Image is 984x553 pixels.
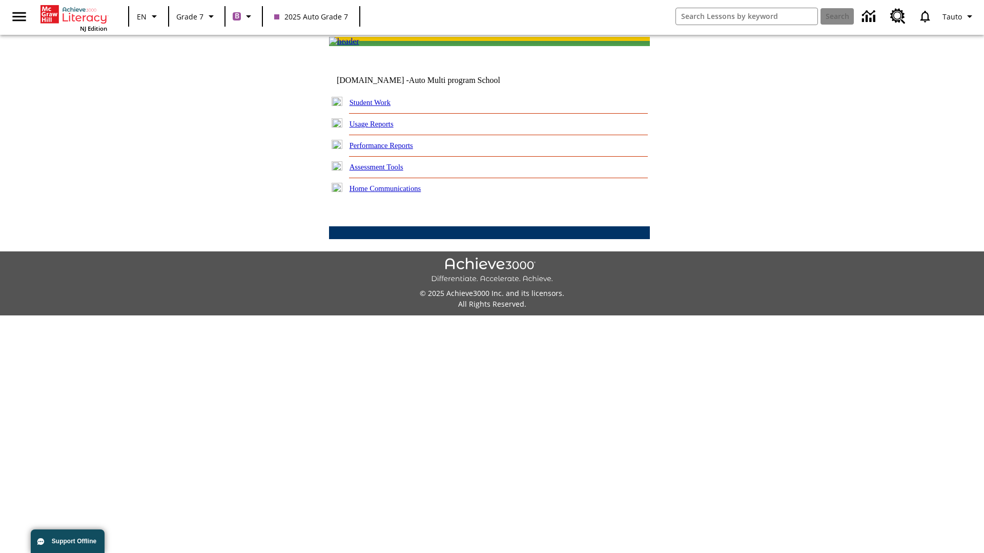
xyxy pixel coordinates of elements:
span: 2025 Auto Grade 7 [274,11,348,22]
a: Home Communications [350,184,421,193]
img: plus.gif [332,118,342,127]
span: EN [137,11,147,22]
button: Boost Class color is purple. Change class color [229,7,259,26]
a: Assessment Tools [350,163,403,171]
nobr: Auto Multi program School [409,76,500,84]
a: Data Center [856,3,884,31]
img: plus.gif [332,140,342,149]
img: plus.gif [332,97,342,106]
button: Grade: Grade 7, Select a grade [172,7,221,26]
button: Open side menu [4,2,34,32]
img: header [329,37,359,46]
td: [DOMAIN_NAME] - [337,76,525,85]
span: B [235,10,239,23]
span: Support Offline [52,538,96,545]
a: Usage Reports [350,120,394,128]
a: Resource Center, Will open in new tab [884,3,912,30]
a: Performance Reports [350,141,413,150]
button: Profile/Settings [938,7,980,26]
a: Notifications [912,3,938,30]
button: Support Offline [31,529,105,553]
img: plus.gif [332,183,342,192]
img: Achieve3000 Differentiate Accelerate Achieve [431,258,553,284]
span: Grade 7 [176,11,203,22]
input: search field [676,8,817,25]
div: Home [40,3,107,32]
button: Language: EN, Select a language [132,7,165,26]
span: Tauto [942,11,962,22]
a: Student Work [350,98,391,107]
span: NJ Edition [80,25,107,32]
img: plus.gif [332,161,342,171]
